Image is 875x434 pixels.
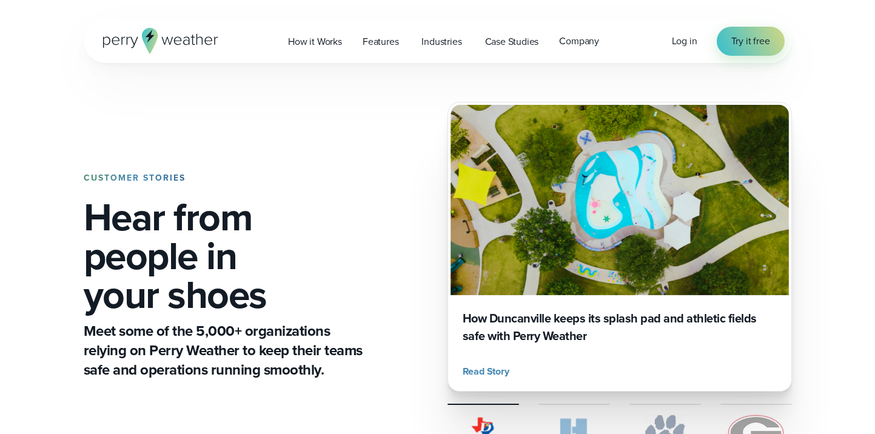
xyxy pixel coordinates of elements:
h1: Hear from people in your shoes [84,198,367,314]
div: 1 of 4 [448,102,792,392]
span: How it Works [288,35,342,49]
span: Company [559,34,599,48]
a: Try it free [717,27,785,56]
button: Read Story [463,364,514,379]
span: Log in [672,34,697,48]
a: Log in [672,34,697,48]
a: How it Works [278,29,352,54]
p: Meet some of the 5,000+ organizations relying on Perry Weather to keep their teams safe and opera... [84,321,367,379]
div: slideshow [448,102,792,392]
a: Case Studies [475,29,549,54]
a: Duncanville Splash Pad How Duncanville keeps its splash pad and athletic fields safe with Perry W... [448,102,792,392]
span: Industries [421,35,461,49]
img: Duncanville Splash Pad [451,105,789,295]
span: Case Studies [485,35,539,49]
span: Features [363,35,399,49]
span: Read Story [463,364,509,379]
strong: CUSTOMER STORIES [84,172,186,184]
span: Try it free [731,34,770,48]
h3: How Duncanville keeps its splash pad and athletic fields safe with Perry Weather [463,310,777,345]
